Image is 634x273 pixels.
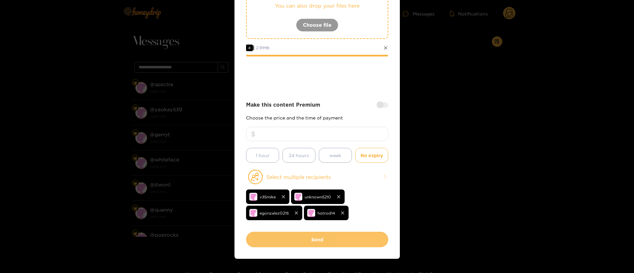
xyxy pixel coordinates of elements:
[289,152,309,159] span: 24 hours
[249,193,257,201] img: no-avatar.png
[317,209,335,217] span: hotrod14
[256,152,270,159] span: 1 hour
[329,152,341,159] span: week
[246,115,388,120] p: Choose the price and the time of payment
[260,2,374,10] p: You can also drop your files here
[246,169,388,185] button: Select multiple recipients
[307,209,315,217] img: no-avatar.png
[355,148,388,163] button: No expiry
[282,148,316,163] button: 24 hours
[246,232,388,247] button: Send
[319,148,352,163] button: week
[260,193,276,201] span: v35mike
[260,209,289,217] span: egonzalez0215
[246,101,320,109] strong: Make this content Premium
[256,46,270,50] span: 2.91 MB
[246,45,253,51] span: 4
[294,193,302,201] img: no-avatar.png
[246,148,279,163] button: 1 hour
[249,209,257,217] img: no-avatar.png
[296,18,338,32] button: Choose file
[360,152,383,159] span: No expiry
[305,193,331,201] span: unknown5210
